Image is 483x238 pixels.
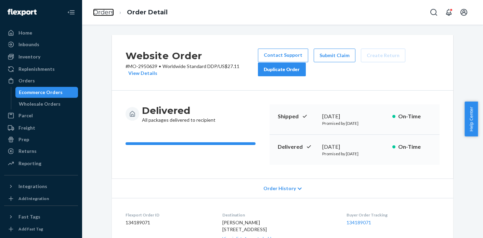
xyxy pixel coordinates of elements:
[4,225,78,233] a: Add Fast Tag
[4,211,78,222] button: Fast Tags
[18,53,40,60] div: Inventory
[18,183,47,190] div: Integrations
[126,212,211,218] dt: Flexport Order ID
[126,70,157,77] button: View Details
[142,104,216,117] h3: Delivered
[64,5,78,19] button: Close Navigation
[278,143,317,151] p: Delivered
[18,136,29,143] div: Prep
[18,29,32,36] div: Home
[4,64,78,75] a: Replenishments
[347,212,440,218] dt: Buyer Order Tracking
[457,5,471,19] button: Open account menu
[19,101,61,107] div: Wholesale Orders
[4,158,78,169] a: Reporting
[126,63,258,77] p: # MO-2950639 / US$27.11
[93,9,114,16] a: Orders
[18,77,35,84] div: Orders
[4,27,78,38] a: Home
[4,122,78,133] a: Freight
[4,181,78,192] button: Integrations
[322,143,387,151] div: [DATE]
[19,89,63,96] div: Ecommerce Orders
[4,39,78,50] a: Inbounds
[126,219,211,226] dd: 134189071
[162,63,217,69] span: Worldwide Standard DDP
[15,98,78,109] a: Wholesale Orders
[4,110,78,121] a: Parcel
[322,151,387,157] p: Promised by [DATE]
[347,220,371,225] a: 134189071
[398,143,431,151] p: On-Time
[18,112,33,119] div: Parcel
[18,160,41,167] div: Reporting
[264,66,300,73] div: Duplicate Order
[127,9,168,16] a: Order Detail
[4,146,78,157] a: Returns
[263,185,296,192] span: Order History
[314,49,355,62] button: Submit Claim
[278,113,317,120] p: Shipped
[18,213,40,220] div: Fast Tags
[258,63,306,76] button: Duplicate Order
[222,220,267,232] span: [PERSON_NAME] [STREET_ADDRESS]
[222,212,336,218] dt: Destination
[18,124,35,131] div: Freight
[4,195,78,203] a: Add Integration
[142,104,216,123] div: All packages delivered to recipient
[18,41,39,48] div: Inbounds
[18,66,55,72] div: Replenishments
[361,49,405,62] button: Create Return
[427,5,441,19] button: Open Search Box
[258,49,308,62] a: Contact Support
[322,113,387,120] div: [DATE]
[18,196,49,201] div: Add Integration
[18,226,43,232] div: Add Fast Tag
[18,148,37,155] div: Returns
[465,102,478,136] button: Help Center
[88,2,173,23] ol: breadcrumbs
[442,5,456,19] button: Open notifications
[398,113,431,120] p: On-Time
[8,9,37,16] img: Flexport logo
[4,134,78,145] a: Prep
[15,87,78,98] a: Ecommerce Orders
[322,120,387,126] p: Promised by [DATE]
[4,51,78,62] a: Inventory
[4,75,78,86] a: Orders
[126,49,258,63] h2: Website Order
[159,63,161,69] span: •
